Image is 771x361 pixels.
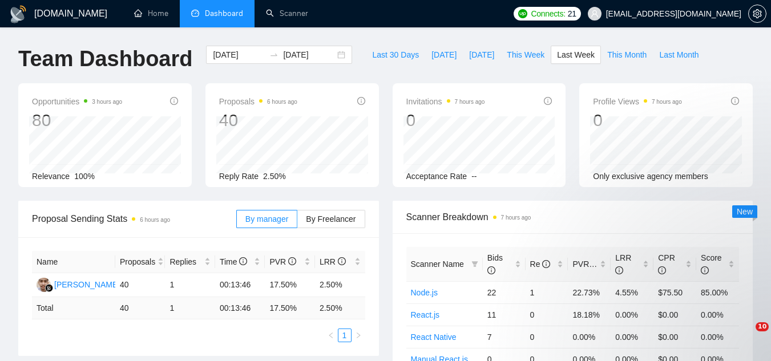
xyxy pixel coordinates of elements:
td: 17.50 % [265,297,315,319]
span: New [737,207,753,216]
td: $0.00 [653,326,696,348]
span: Proposals [120,255,155,268]
td: 1 [165,297,215,319]
span: dashboard [191,9,199,17]
button: right [352,328,365,342]
th: Name [32,251,115,273]
time: 7 hours ago [501,214,531,221]
li: 1 [338,328,352,342]
span: Last Week [557,48,595,61]
th: Replies [165,251,215,273]
img: gigradar-bm.png [45,284,53,292]
iframe: Intercom live chat [732,322,760,350]
span: Re [530,259,551,269]
h1: Team Dashboard [18,46,192,72]
td: 40 [115,297,165,319]
span: Time [220,257,247,266]
li: Next Page [352,328,365,342]
a: React.js [411,310,440,319]
td: 00:13:46 [215,273,265,297]
a: searchScanner [266,9,308,18]
span: This Week [507,48,544,61]
div: 40 [219,109,297,131]
td: 0.00% [696,326,739,348]
a: AI[PERSON_NAME] [37,279,120,289]
div: 80 [32,109,122,131]
span: Proposal Sending Stats [32,212,236,226]
span: filter [469,255,481,273]
div: 0 [593,109,682,131]
span: setting [749,9,766,18]
button: [DATE] [425,46,463,64]
span: Scanner Breakdown [406,210,740,224]
span: 100% [74,172,95,181]
span: Relevance [32,172,70,181]
img: logo [9,5,27,23]
td: 1 [165,273,215,297]
span: right [355,332,362,339]
time: 7 hours ago [455,99,485,105]
td: 0 [526,326,568,348]
td: 40 [115,273,165,297]
button: This Month [601,46,653,64]
img: upwork-logo.png [518,9,527,18]
a: Node.js [411,288,438,297]
span: Proposals [219,95,297,108]
td: 1 [526,281,568,303]
span: to [269,50,278,59]
span: [DATE] [431,48,457,61]
button: Last 30 Days [366,46,425,64]
span: By manager [245,214,288,224]
span: 2.50% [263,172,286,181]
span: 21 [568,7,576,20]
span: info-circle [731,97,739,105]
span: Connects: [531,7,565,20]
td: 2.50 % [315,297,365,319]
button: setting [748,5,766,23]
span: swap-right [269,50,278,59]
a: React Native [411,332,457,342]
td: 0 [526,303,568,326]
td: 17.50% [265,273,315,297]
span: Invitations [406,95,485,108]
span: info-circle [487,266,495,274]
span: info-circle [338,257,346,265]
span: By Freelancer [306,214,356,224]
span: Bids [487,253,503,275]
a: 1 [338,329,351,342]
button: [DATE] [463,46,500,64]
li: Previous Page [324,328,338,342]
span: Only exclusive agency members [593,172,708,181]
span: Last Month [659,48,699,61]
span: Opportunities [32,95,122,108]
td: 0.00% [611,326,653,348]
span: info-circle [544,97,552,105]
td: 0.00% [568,326,611,348]
time: 6 hours ago [267,99,297,105]
span: -- [471,172,477,181]
span: 10 [756,322,769,331]
span: user [591,10,599,18]
input: Start date [213,48,265,61]
time: 7 hours ago [652,99,682,105]
td: 00:13:46 [215,297,265,319]
a: setting [748,9,766,18]
div: 0 [406,109,485,131]
span: PVR [269,257,296,266]
span: Dashboard [205,9,243,18]
span: Acceptance Rate [406,172,467,181]
button: Last Week [551,46,601,64]
span: This Month [607,48,647,61]
div: [PERSON_NAME] [54,278,120,291]
td: 22 [483,281,526,303]
span: LRR [320,257,346,266]
input: End date [283,48,335,61]
time: 6 hours ago [140,217,170,223]
span: Reply Rate [219,172,259,181]
a: homeHome [134,9,168,18]
td: Total [32,297,115,319]
time: 3 hours ago [92,99,122,105]
span: Replies [169,255,202,268]
button: This Week [500,46,551,64]
td: 11 [483,303,526,326]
